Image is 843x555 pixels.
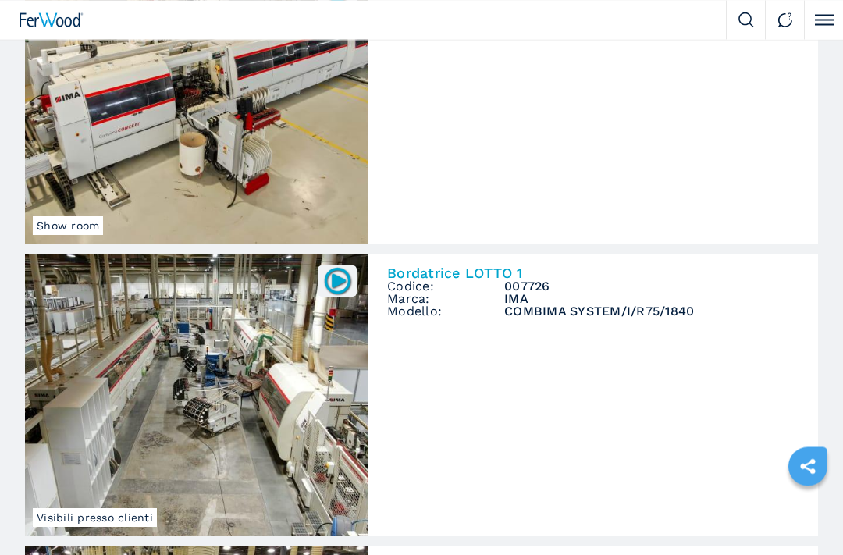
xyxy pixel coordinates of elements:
span: Modello: [387,306,504,318]
img: Ferwood [20,13,84,27]
h2: Bordatrice LOTTO 1 [387,267,799,281]
a: Bordatrice LOTTO 1 IMA COMBIMA SYSTEM/I/R75/1840Visibili presso clienti007726Bordatrice LOTTO 1Co... [25,254,818,537]
h3: COMBIMA SYSTEM/I/R75/1840 [504,306,799,318]
button: Click to toggle menu [804,1,843,40]
span: Show room [33,217,103,236]
img: Contact us [777,12,793,28]
iframe: Chat [777,485,831,543]
img: Search [738,12,754,28]
img: 007726 [322,266,353,297]
a: sharethis [788,447,827,486]
img: Bordatrice LOTTO 1 IMA COMBIMA SYSTEM/I/R75/1840 [25,254,368,537]
h3: IMA [504,294,799,306]
h3: 007726 [504,281,799,294]
span: Marca: [387,294,504,306]
span: Codice: [387,281,504,294]
span: Visibili presso clienti [33,509,157,528]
